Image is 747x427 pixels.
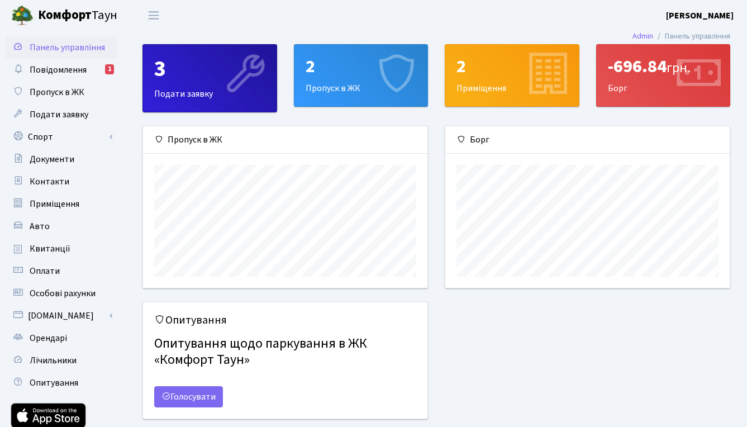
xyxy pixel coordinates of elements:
b: Комфорт [38,6,92,24]
span: Орендарі [30,332,67,344]
span: Таун [38,6,117,25]
a: Голосувати [154,386,223,407]
a: Оплати [6,260,117,282]
a: Повідомлення1 [6,59,117,81]
span: Оплати [30,265,60,277]
div: -696.84 [608,56,719,77]
li: Панель управління [653,30,730,42]
span: Повідомлення [30,64,87,76]
a: [DOMAIN_NAME] [6,305,117,327]
span: грн. [667,58,691,78]
img: logo.png [11,4,34,27]
span: Документи [30,153,74,165]
span: Приміщення [30,198,79,210]
span: Квитанції [30,243,70,255]
a: Лічильники [6,349,117,372]
a: Квитанції [6,238,117,260]
span: Пропуск в ЖК [30,86,84,98]
div: 1 [105,64,114,74]
span: Панель управління [30,41,105,54]
a: Приміщення [6,193,117,215]
a: [PERSON_NAME] [666,9,734,22]
a: Подати заявку [6,103,117,126]
a: Пропуск в ЖК [6,81,117,103]
h4: Опитування щодо паркування в ЖК «Комфорт Таун» [154,331,416,373]
div: Борг [445,126,730,154]
span: Подати заявку [30,108,88,121]
div: Подати заявку [143,45,277,112]
div: Пропуск в ЖК [143,126,427,154]
span: Особові рахунки [30,287,96,300]
button: Переключити навігацію [140,6,168,25]
a: 2Приміщення [445,44,579,107]
a: Admin [632,30,653,42]
nav: breadcrumb [616,25,747,48]
a: Документи [6,148,117,170]
span: Контакти [30,175,69,188]
a: Авто [6,215,117,238]
a: Опитування [6,372,117,394]
div: Борг [597,45,730,106]
a: 2Пропуск в ЖК [294,44,429,107]
div: 3 [154,56,265,83]
a: Панель управління [6,36,117,59]
a: Особові рахунки [6,282,117,305]
a: Спорт [6,126,117,148]
div: Приміщення [445,45,579,106]
div: Пропуск в ЖК [294,45,428,106]
span: Опитування [30,377,78,389]
div: 2 [456,56,568,77]
span: Лічильники [30,354,77,367]
a: 3Подати заявку [142,44,277,112]
span: Авто [30,220,50,233]
a: Орендарі [6,327,117,349]
div: 2 [306,56,417,77]
a: Контакти [6,170,117,193]
h5: Опитування [154,314,416,327]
